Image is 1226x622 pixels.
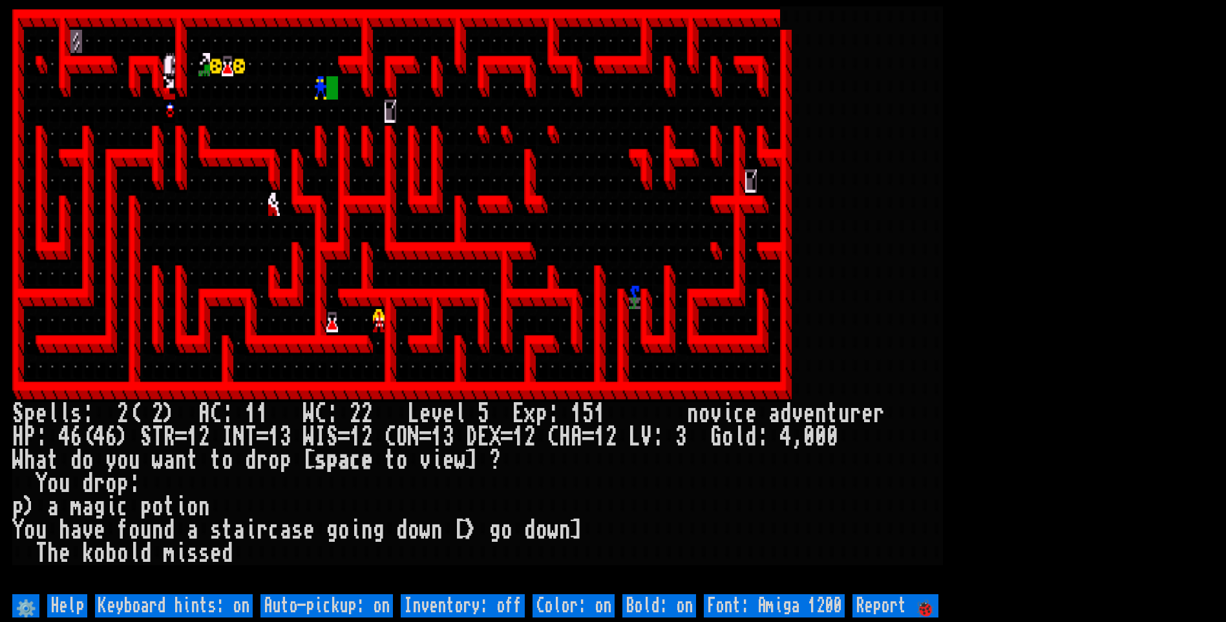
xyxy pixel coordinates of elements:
[59,472,70,495] div: u
[385,425,396,449] div: C
[431,449,443,472] div: i
[47,495,59,519] div: a
[164,402,175,425] div: )
[164,449,175,472] div: a
[827,425,838,449] div: 0
[94,542,105,565] div: o
[105,495,117,519] div: i
[198,495,210,519] div: n
[82,425,94,449] div: (
[315,425,326,449] div: I
[559,519,571,542] div: n
[70,519,82,542] div: a
[12,425,24,449] div: H
[722,425,734,449] div: o
[524,402,536,425] div: x
[117,402,129,425] div: 2
[303,402,315,425] div: W
[70,425,82,449] div: 6
[303,519,315,542] div: e
[257,425,268,449] div: =
[431,519,443,542] div: n
[861,402,873,425] div: e
[82,402,94,425] div: :
[396,519,408,542] div: d
[140,425,152,449] div: S
[129,472,140,495] div: :
[233,425,245,449] div: N
[210,402,222,425] div: C
[536,519,547,542] div: o
[82,449,94,472] div: o
[396,425,408,449] div: O
[257,402,268,425] div: 1
[827,402,838,425] div: t
[815,425,827,449] div: 0
[361,519,373,542] div: n
[94,472,105,495] div: r
[187,495,198,519] div: o
[489,425,501,449] div: X
[47,402,59,425] div: l
[734,402,745,425] div: c
[12,402,24,425] div: S
[745,402,757,425] div: e
[315,402,326,425] div: C
[606,425,617,449] div: 2
[59,425,70,449] div: 4
[245,449,257,472] div: d
[24,495,36,519] div: )
[117,495,129,519] div: c
[129,519,140,542] div: o
[222,519,233,542] div: t
[36,472,47,495] div: Y
[361,425,373,449] div: 2
[105,472,117,495] div: o
[478,425,489,449] div: E
[24,519,36,542] div: o
[431,402,443,425] div: v
[222,542,233,565] div: d
[82,519,94,542] div: v
[164,542,175,565] div: m
[36,519,47,542] div: u
[850,402,861,425] div: r
[105,542,117,565] div: b
[675,425,687,449] div: 3
[210,542,222,565] div: e
[757,425,768,449] div: :
[466,425,478,449] div: D
[489,449,501,472] div: ?
[222,449,233,472] div: o
[245,402,257,425] div: 1
[129,402,140,425] div: (
[164,519,175,542] div: d
[350,449,361,472] div: c
[443,402,454,425] div: e
[466,519,478,542] div: >
[94,519,105,542] div: e
[280,449,291,472] div: p
[652,425,664,449] div: :
[501,425,513,449] div: =
[70,402,82,425] div: s
[401,594,525,617] input: Inventory: off
[12,594,39,617] input: ⚙️
[780,402,792,425] div: d
[140,495,152,519] div: p
[699,402,710,425] div: o
[82,472,94,495] div: d
[454,402,466,425] div: l
[326,449,338,472] div: p
[547,519,559,542] div: w
[803,402,815,425] div: e
[70,449,82,472] div: d
[152,402,164,425] div: 2
[419,449,431,472] div: v
[245,425,257,449] div: T
[361,402,373,425] div: 2
[70,495,82,519] div: m
[533,594,615,617] input: Color: on
[466,449,478,472] div: ]
[873,402,885,425] div: r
